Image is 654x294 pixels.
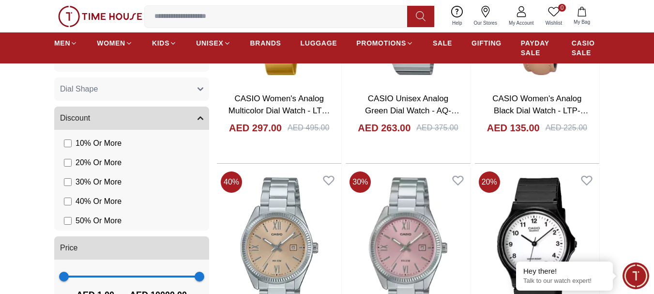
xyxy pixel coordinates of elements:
span: BRANDS [250,38,281,48]
span: Help [448,19,466,27]
span: SALE [433,38,452,48]
div: Hey there! [523,266,606,276]
span: Dial Shape [60,83,98,95]
span: My Bag [570,18,594,26]
span: 50 % Or More [76,215,122,227]
h4: AED 263.00 [358,121,411,135]
span: 40 % [221,171,242,193]
span: Discount [60,112,90,124]
h4: AED 297.00 [229,121,282,135]
h4: AED 135.00 [487,121,540,135]
input: 10% Or More [64,139,72,147]
input: 20% Or More [64,159,72,167]
span: PROMOTIONS [356,38,406,48]
img: ... [58,6,142,27]
span: 20 % [479,171,500,193]
span: WOMEN [97,38,125,48]
span: 30 % [350,171,371,193]
button: Dial Shape [54,77,209,101]
span: MEN [54,38,70,48]
span: 20 % Or More [76,157,122,169]
button: My Bag [568,5,596,28]
a: SALE [433,34,452,52]
div: AED 375.00 [416,122,458,134]
p: Talk to our watch expert! [523,277,606,285]
span: 10 % Or More [76,138,122,149]
a: CASIO Unisex Analog Green Dial Watch - AQ-800E-3ADF [365,94,459,128]
span: KIDS [152,38,169,48]
a: CASIO Women's Analog Black Dial Watch - LTP-VT02BL-1AUDF [492,94,588,128]
a: Help [446,4,468,29]
span: GIFTING [471,38,502,48]
span: 30 % Or More [76,176,122,188]
a: LUGGAGE [301,34,337,52]
a: CASIO Women's Analog Multicolor Dial Watch - LTP-B170G-9BVDF [228,94,330,128]
a: WOMEN [97,34,133,52]
div: Chat Widget [623,263,649,289]
input: 30% Or More [64,178,72,186]
span: Our Stores [470,19,501,27]
input: 50% Or More [64,217,72,225]
span: UNISEX [196,38,223,48]
span: LUGGAGE [301,38,337,48]
a: PROMOTIONS [356,34,413,52]
span: Wishlist [542,19,566,27]
a: Our Stores [468,4,503,29]
a: MEN [54,34,77,52]
span: 40 % Or More [76,196,122,207]
button: Price [54,236,209,260]
a: KIDS [152,34,177,52]
div: AED 495.00 [288,122,329,134]
button: Discount [54,107,209,130]
a: CASIO SALE [572,34,600,62]
a: 0Wishlist [540,4,568,29]
a: PAYDAY SALE [521,34,552,62]
span: 0 [558,4,566,12]
input: 40% Or More [64,198,72,205]
a: BRANDS [250,34,281,52]
span: Price [60,242,77,254]
span: My Account [505,19,538,27]
a: GIFTING [471,34,502,52]
a: UNISEX [196,34,230,52]
span: PAYDAY SALE [521,38,552,58]
div: AED 225.00 [546,122,587,134]
span: CASIO SALE [572,38,600,58]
